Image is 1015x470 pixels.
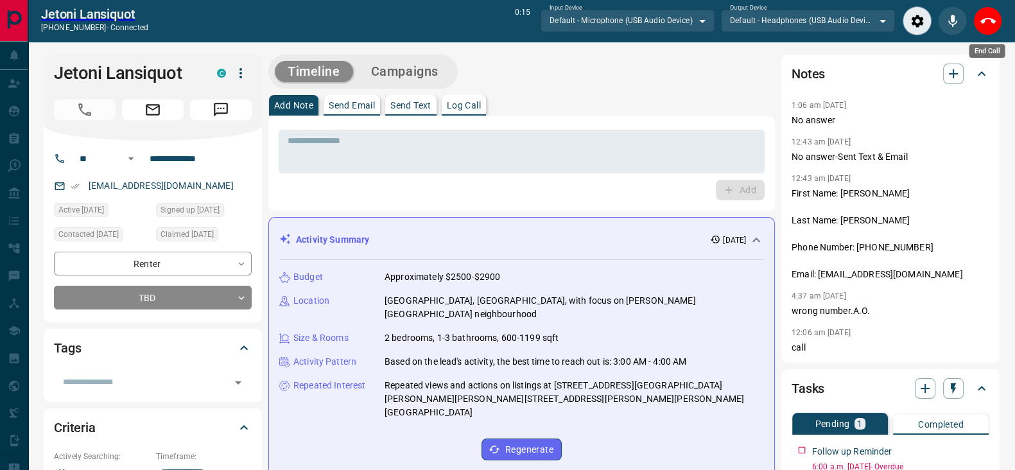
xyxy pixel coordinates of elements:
[550,4,582,12] label: Input Device
[89,180,234,191] a: [EMAIL_ADDRESS][DOMAIN_NAME]
[792,137,851,146] p: 12:43 am [DATE]
[812,445,892,458] p: Follow up Reminder
[792,58,989,89] div: Notes
[541,10,715,31] div: Default - Microphone (USB Audio Device)
[54,451,150,462] p: Actively Searching:
[390,101,431,110] p: Send Text
[723,234,746,246] p: [DATE]
[903,6,932,35] div: Audio Settings
[938,6,967,35] div: Mute
[815,419,849,428] p: Pending
[792,150,989,164] p: No answer-Sent Text & Email
[156,451,252,462] p: Timeframe:
[792,64,825,84] h2: Notes
[274,101,313,110] p: Add Note
[58,228,119,241] span: Contacted [DATE]
[293,294,329,308] p: Location
[293,270,323,284] p: Budget
[54,203,150,221] div: Sun Sep 07 2025
[296,233,369,247] p: Activity Summary
[217,69,226,78] div: condos.ca
[385,294,764,321] p: [GEOGRAPHIC_DATA], [GEOGRAPHIC_DATA], with focus on [PERSON_NAME][GEOGRAPHIC_DATA] neighbourhood
[792,373,989,404] div: Tasks
[730,4,767,12] label: Output Device
[54,252,252,275] div: Renter
[792,341,989,354] p: call
[857,419,862,428] p: 1
[110,23,148,32] span: connected
[275,61,353,82] button: Timeline
[41,22,148,33] p: [PHONE_NUMBER] -
[293,331,349,345] p: Size & Rooms
[229,374,247,392] button: Open
[792,378,824,399] h2: Tasks
[385,331,559,345] p: 2 bedrooms, 1-3 bathrooms, 600-1199 sqft
[190,100,252,120] span: Message
[385,355,686,369] p: Based on the lead's activity, the best time to reach out is: 3:00 AM - 4:00 AM
[54,63,198,83] h1: Jetoni Lansiquot
[447,101,481,110] p: Log Call
[792,304,989,318] p: wrong number.A.O.
[293,355,356,369] p: Activity Pattern
[156,227,252,245] div: Thu Mar 27 2025
[54,333,252,363] div: Tags
[54,227,150,245] div: Tue Sep 02 2025
[973,6,1002,35] div: End Call
[515,6,530,35] p: 0:15
[54,338,81,358] h2: Tags
[293,379,365,392] p: Repeated Interest
[279,228,764,252] div: Activity Summary[DATE]
[156,203,252,221] div: Wed Mar 26 2025
[71,182,80,191] svg: Email Verified
[160,228,214,241] span: Claimed [DATE]
[160,204,220,216] span: Signed up [DATE]
[123,151,139,166] button: Open
[329,101,375,110] p: Send Email
[792,187,989,281] p: First Name: [PERSON_NAME] Last Name: [PERSON_NAME] Phone Number: [PHONE_NUMBER] Email: [EMAIL_ADD...
[792,174,851,183] p: 12:43 am [DATE]
[792,328,851,337] p: 12:06 am [DATE]
[54,100,116,120] span: Call
[54,417,96,438] h2: Criteria
[481,439,562,460] button: Regenerate
[385,379,764,419] p: Repeated views and actions on listings at [STREET_ADDRESS][GEOGRAPHIC_DATA][PERSON_NAME][PERSON_N...
[792,292,846,300] p: 4:37 am [DATE]
[792,114,989,127] p: No answer
[58,204,104,216] span: Active [DATE]
[969,44,1005,58] div: End Call
[792,101,846,110] p: 1:06 am [DATE]
[122,100,184,120] span: Email
[358,61,451,82] button: Campaigns
[918,420,964,429] p: Completed
[41,6,148,22] a: Jetoni Lansiquot
[54,412,252,443] div: Criteria
[54,286,252,309] div: TBD
[385,270,500,284] p: Approximately $2500-$2900
[721,10,895,31] div: Default - Headphones (USB Audio Device)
